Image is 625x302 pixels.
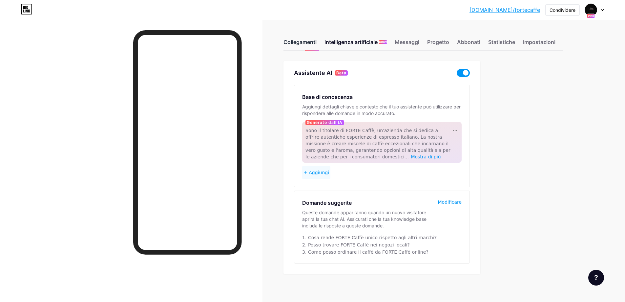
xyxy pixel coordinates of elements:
[302,210,427,228] font: Queste domande appariranno quando un nuovo visitatore aprirà la tua chat AI. Assicurati che la tu...
[523,39,555,45] font: Impostazioni
[585,4,597,16] img: fortecaffe
[307,120,343,125] font: Generato dall'IA
[305,128,450,159] font: Sono il titolare di FORTE Caffè, un'azienda che si dedica a offrire autentiche esperienze di espr...
[303,170,329,175] font: + Aggiungi
[469,6,540,14] a: [DOMAIN_NAME]/fortecaffe
[302,94,353,100] font: Base di conoscenza
[488,39,515,45] font: Statistiche
[550,7,575,13] font: Condividere
[336,70,346,75] font: Beta
[302,104,461,116] font: Aggiungi dettagli chiave e contesto che il tuo assistente può utilizzare per rispondere alle doma...
[302,166,330,179] button: + Aggiungi
[411,154,441,159] font: Mostra di più
[283,39,317,45] font: Collegamenti
[395,39,419,45] font: Messaggi
[302,242,410,247] font: 2. Posso trovare FORTE Caffè nei negozi locali?
[457,39,480,45] font: Abbonati
[324,39,378,45] font: intelligenza artificiale
[427,39,449,45] font: Progetto
[438,199,462,205] font: Modificare
[378,40,388,44] font: NUOVO
[302,249,428,255] font: 3. Come posso ordinare il caffè da FORTE Caffè online?
[302,235,437,240] font: 1. Cosa rende FORTE Caffè unico rispetto agli altri marchi?
[294,69,332,76] font: Assistente AI
[302,199,352,206] font: Domande suggerite
[469,7,540,13] font: [DOMAIN_NAME]/fortecaffe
